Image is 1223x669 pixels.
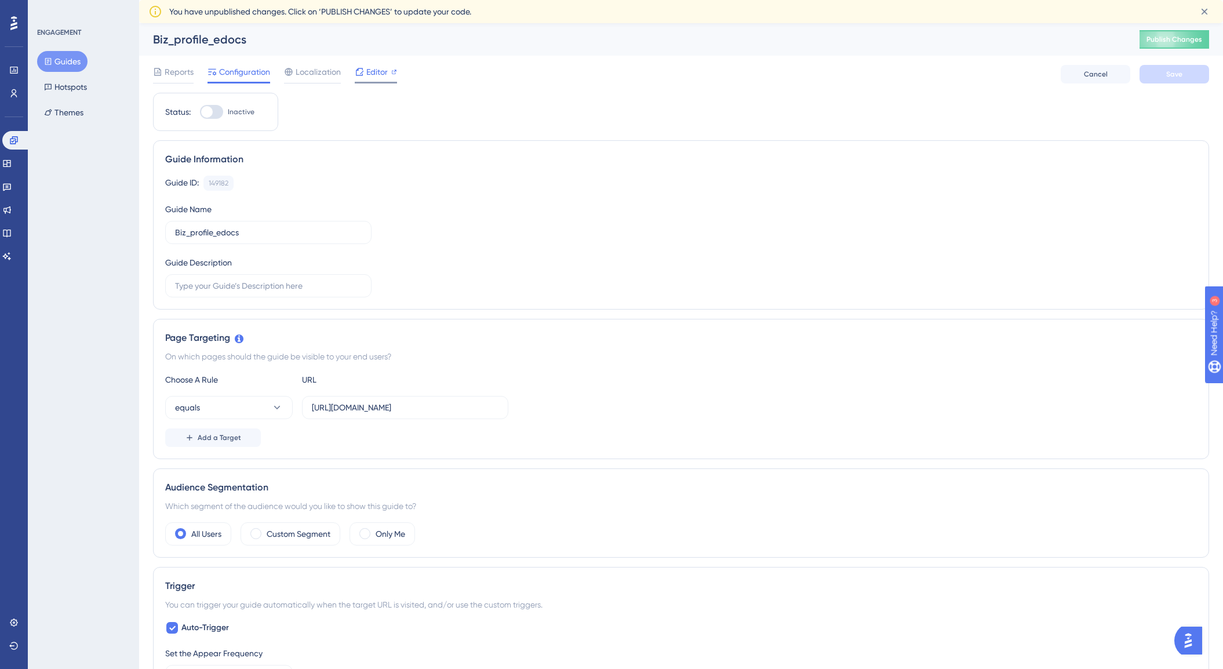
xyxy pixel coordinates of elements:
[81,6,84,15] div: 3
[165,202,212,216] div: Guide Name
[165,598,1197,612] div: You can trigger your guide automatically when the target URL is visited, and/or use the custom tr...
[181,621,229,635] span: Auto-Trigger
[165,176,199,191] div: Guide ID:
[165,396,293,419] button: equals
[376,527,405,541] label: Only Me
[165,428,261,447] button: Add a Target
[1146,35,1202,44] span: Publish Changes
[165,65,194,79] span: Reports
[267,527,330,541] label: Custom Segment
[191,527,221,541] label: All Users
[37,51,88,72] button: Guides
[175,226,362,239] input: Type your Guide’s Name here
[1140,30,1209,49] button: Publish Changes
[209,179,228,188] div: 149182
[1084,70,1108,79] span: Cancel
[37,28,81,37] div: ENGAGEMENT
[175,279,362,292] input: Type your Guide’s Description here
[27,3,72,17] span: Need Help?
[165,646,1197,660] div: Set the Appear Frequency
[1166,70,1182,79] span: Save
[302,373,429,387] div: URL
[1061,65,1130,83] button: Cancel
[312,401,498,414] input: yourwebsite.com/path
[1174,623,1209,658] iframe: UserGuiding AI Assistant Launcher
[165,350,1197,363] div: On which pages should the guide be visible to your end users?
[1140,65,1209,83] button: Save
[296,65,341,79] span: Localization
[198,433,241,442] span: Add a Target
[228,107,254,117] span: Inactive
[165,579,1197,593] div: Trigger
[175,401,200,415] span: equals
[219,65,270,79] span: Configuration
[165,152,1197,166] div: Guide Information
[165,373,293,387] div: Choose A Rule
[165,499,1197,513] div: Which segment of the audience would you like to show this guide to?
[165,105,191,119] div: Status:
[165,331,1197,345] div: Page Targeting
[165,481,1197,495] div: Audience Segmentation
[37,102,90,123] button: Themes
[153,31,1111,48] div: Biz_profile_edocs
[37,77,94,97] button: Hotspots
[169,5,471,19] span: You have unpublished changes. Click on ‘PUBLISH CHANGES’ to update your code.
[165,256,232,270] div: Guide Description
[366,65,388,79] span: Editor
